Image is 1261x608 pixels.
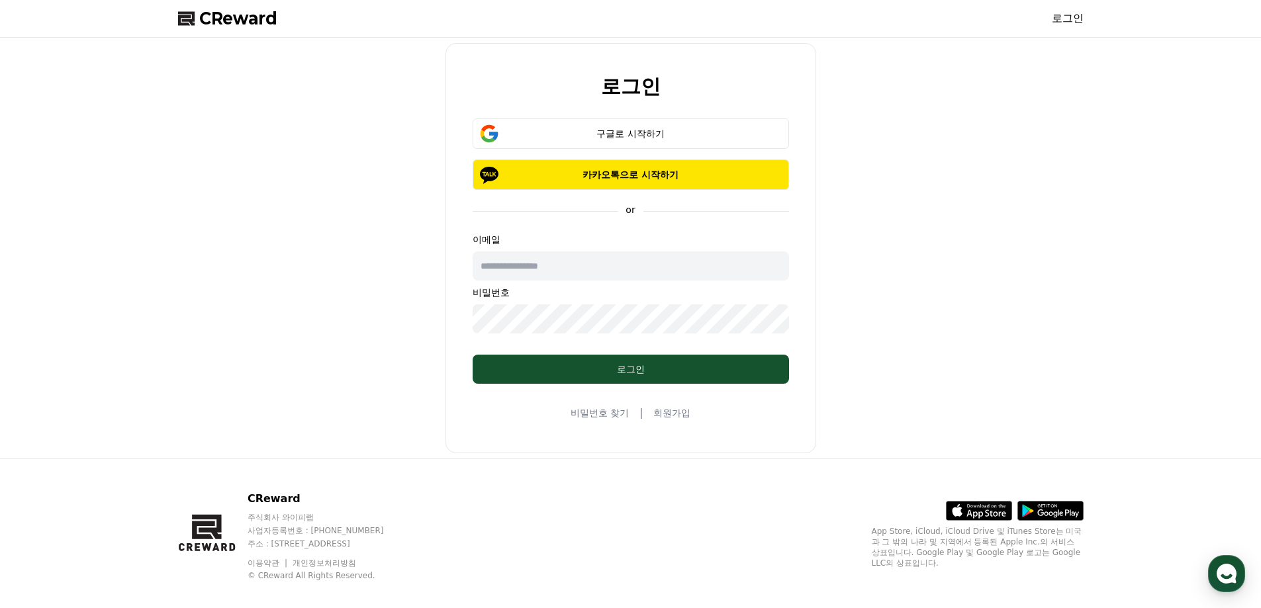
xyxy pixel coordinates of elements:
[199,8,277,29] span: CReward
[248,539,409,549] p: 주소 : [STREET_ADDRESS]
[499,363,763,376] div: 로그인
[248,512,409,523] p: 주식회사 와이피랩
[601,75,661,97] h2: 로그인
[171,419,254,453] a: 설정
[473,118,789,149] button: 구글로 시작하기
[653,406,690,419] a: 회원가입
[248,525,409,536] p: 사업자등록번호 : [PHONE_NUMBER]
[473,233,789,246] p: 이메일
[178,8,277,29] a: CReward
[42,439,50,450] span: 홈
[248,491,409,507] p: CReward
[473,355,789,384] button: 로그인
[473,286,789,299] p: 비밀번호
[872,526,1084,568] p: App Store, iCloud, iCloud Drive 및 iTunes Store는 미국과 그 밖의 나라 및 지역에서 등록된 Apple Inc.의 서비스 상표입니다. Goo...
[205,439,220,450] span: 설정
[248,558,289,568] a: 이용약관
[618,203,643,216] p: or
[473,159,789,190] button: 카카오톡으로 시작하기
[121,440,137,451] span: 대화
[492,168,770,181] p: 카카오톡으로 시작하기
[571,406,629,419] a: 비밀번호 찾기
[293,558,356,568] a: 개인정보처리방침
[492,127,770,140] div: 구글로 시작하기
[1052,11,1084,26] a: 로그인
[87,419,171,453] a: 대화
[4,419,87,453] a: 홈
[248,570,409,581] p: © CReward All Rights Reserved.
[639,405,643,421] span: |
